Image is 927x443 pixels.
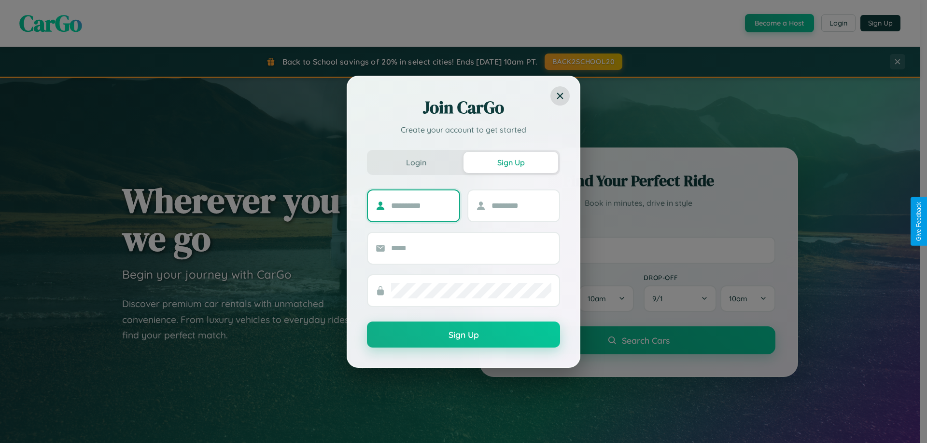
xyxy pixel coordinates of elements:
[463,152,558,173] button: Sign Up
[367,96,560,119] h2: Join CarGo
[367,322,560,348] button: Sign Up
[367,124,560,135] p: Create your account to get started
[915,202,922,241] div: Give Feedback
[369,152,463,173] button: Login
